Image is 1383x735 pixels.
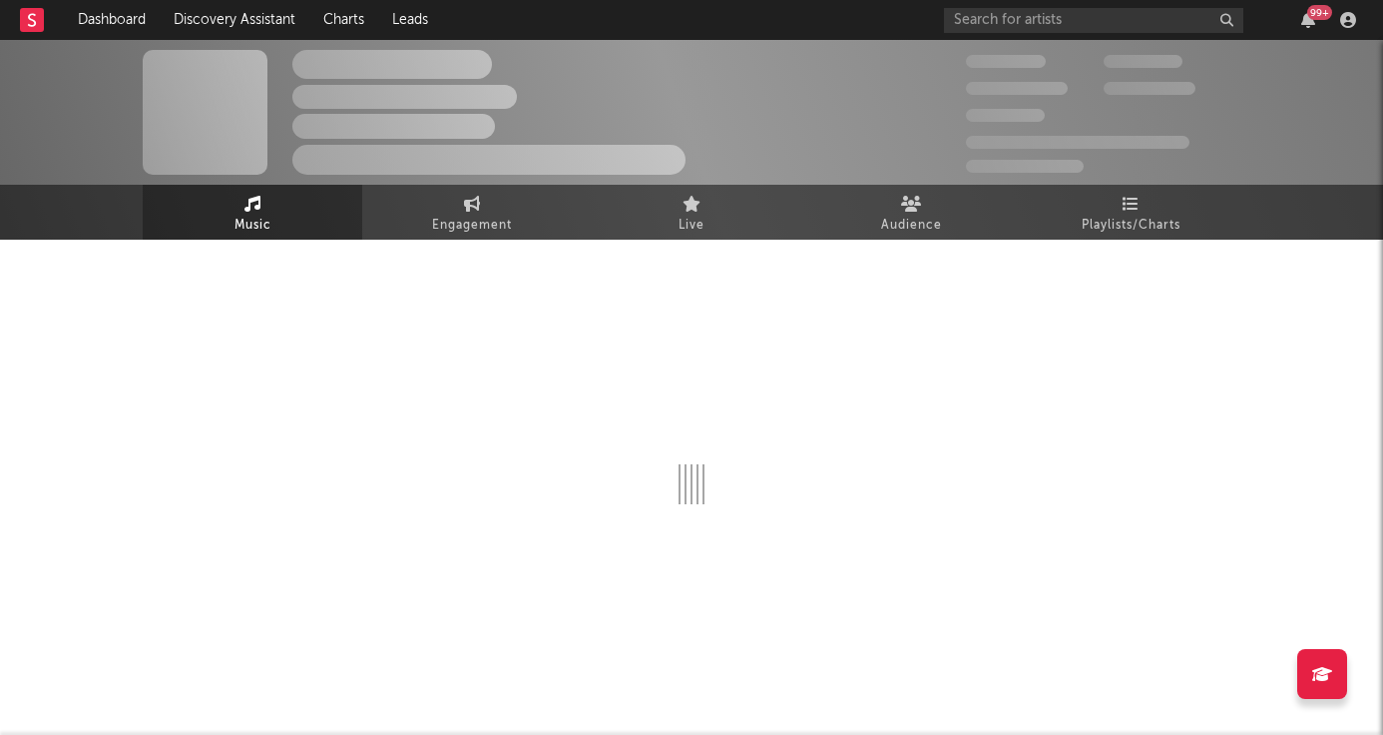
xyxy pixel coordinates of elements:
[1301,12,1315,28] button: 99+
[432,214,512,238] span: Engagement
[966,136,1189,149] span: 50,000,000 Monthly Listeners
[1104,55,1182,68] span: 100,000
[582,185,801,240] a: Live
[234,214,271,238] span: Music
[966,82,1068,95] span: 50,000,000
[944,8,1243,33] input: Search for artists
[1082,214,1180,238] span: Playlists/Charts
[966,109,1045,122] span: 100,000
[801,185,1021,240] a: Audience
[1104,82,1195,95] span: 1,000,000
[1307,5,1332,20] div: 99 +
[966,55,1046,68] span: 300,000
[679,214,704,238] span: Live
[362,185,582,240] a: Engagement
[1021,185,1240,240] a: Playlists/Charts
[966,160,1084,173] span: Jump Score: 85.0
[143,185,362,240] a: Music
[881,214,942,238] span: Audience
